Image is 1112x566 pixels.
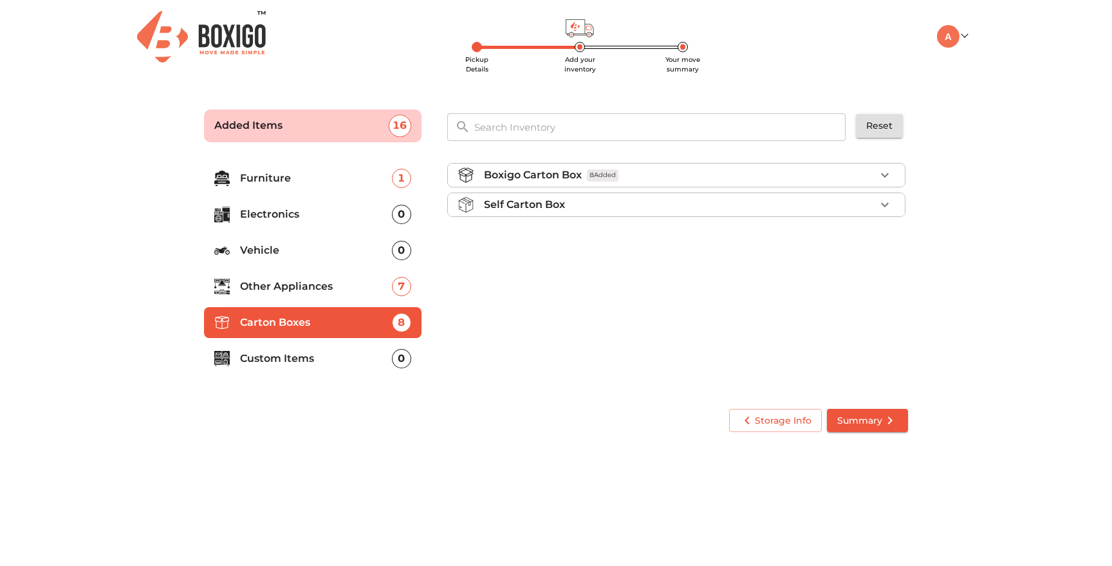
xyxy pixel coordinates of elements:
[729,409,822,433] button: Storage Info
[587,169,618,182] span: 8 Added
[467,113,855,141] input: Search Inventory
[392,205,411,224] div: 0
[484,167,582,183] p: Boxigo Carton Box
[827,409,908,433] button: Summary
[739,413,811,429] span: Storage Info
[458,197,474,212] img: self_carton_box
[458,167,474,183] img: boxigo_carton_box
[665,55,700,73] span: Your move summary
[564,55,596,73] span: Add your inventory
[484,197,565,212] p: Self Carton Box
[214,118,389,133] p: Added Items
[137,11,266,62] img: Boxigo
[392,241,411,260] div: 0
[389,115,411,137] div: 16
[240,351,392,366] p: Custom Items
[392,169,411,188] div: 1
[240,243,392,258] p: Vehicle
[856,114,903,138] button: Reset
[837,413,898,429] span: Summary
[392,349,411,368] div: 0
[240,315,392,330] p: Carton Boxes
[392,313,411,332] div: 8
[240,171,392,186] p: Furniture
[866,118,893,134] span: Reset
[465,55,488,73] span: Pickup Details
[240,207,392,222] p: Electronics
[392,277,411,296] div: 7
[240,279,392,294] p: Other Appliances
